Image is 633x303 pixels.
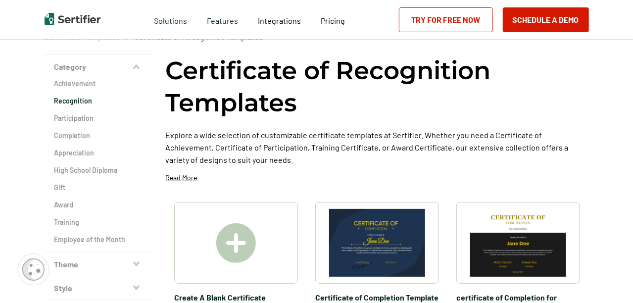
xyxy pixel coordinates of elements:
[45,79,153,252] div: Category
[470,209,566,277] img: certificate of Completion for Construction
[45,276,153,300] button: Style
[503,7,589,32] button: Schedule a Demo
[54,165,144,175] a: High School Diploma
[216,223,256,263] img: Create A Blank Certificate
[54,131,144,141] a: Completion
[166,173,197,183] p: Read More
[166,129,589,166] p: Explore a wide selection of customizable certificate templates at Sertifier. Whether you need a C...
[45,252,153,276] button: Theme
[321,13,345,26] a: Pricing
[258,13,301,26] a: Integrations
[399,7,493,32] a: Try for Free Now
[329,209,425,277] img: Certificate of Completion Template
[54,96,144,106] a: Recognition
[22,258,45,281] img: Cookie Popup Icon
[54,200,144,210] a: Award
[54,79,144,89] a: Achievement
[45,55,153,79] button: Category
[321,16,345,25] span: Pricing
[54,148,144,158] a: Appreciation
[207,13,238,26] span: Features
[584,255,633,303] iframe: Chat Widget
[54,217,144,227] a: Training
[258,16,301,25] span: Integrations
[154,13,187,26] span: Solutions
[45,13,100,25] img: Sertifier | Digital Credentialing Platform
[166,54,589,119] h1: Certificate of Recognition Templates
[54,183,144,193] a: Gift
[54,113,144,123] a: Participation
[54,235,144,245] a: Employee of the Month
